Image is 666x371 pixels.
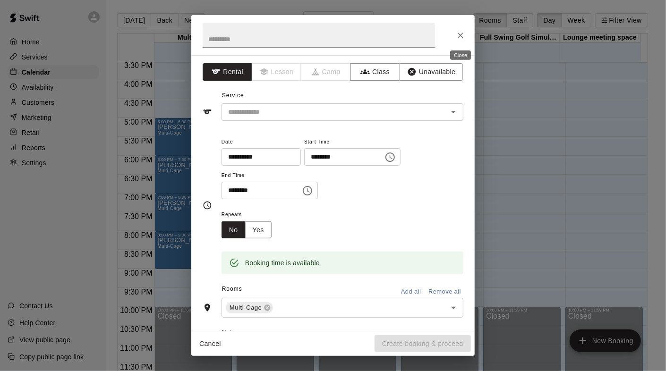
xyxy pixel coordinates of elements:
[195,335,225,353] button: Cancel
[245,254,320,271] div: Booking time is available
[222,221,246,239] button: No
[447,301,460,314] button: Open
[226,302,273,313] div: Multi-Cage
[222,169,318,182] span: End Time
[222,209,279,221] span: Repeats
[222,136,301,149] span: Date
[381,148,400,167] button: Choose time, selected time is 3:45 PM
[396,285,426,299] button: Add all
[226,303,265,312] span: Multi-Cage
[447,105,460,118] button: Open
[301,63,351,81] span: Camps can only be created in the Services page
[450,51,471,60] div: Close
[304,136,401,149] span: Start Time
[400,63,463,81] button: Unavailable
[298,181,317,200] button: Choose time, selected time is 4:15 PM
[222,148,294,166] input: Choose date, selected date is Sep 18, 2025
[203,63,252,81] button: Rental
[245,221,272,239] button: Yes
[222,221,272,239] div: outlined button group
[222,286,242,292] span: Rooms
[252,63,302,81] span: Lessons must be created in the Services page first
[426,285,463,299] button: Remove all
[350,63,400,81] button: Class
[203,107,212,117] svg: Service
[222,325,463,340] span: Notes
[203,303,212,312] svg: Rooms
[222,92,244,99] span: Service
[452,27,469,44] button: Close
[203,201,212,210] svg: Timing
